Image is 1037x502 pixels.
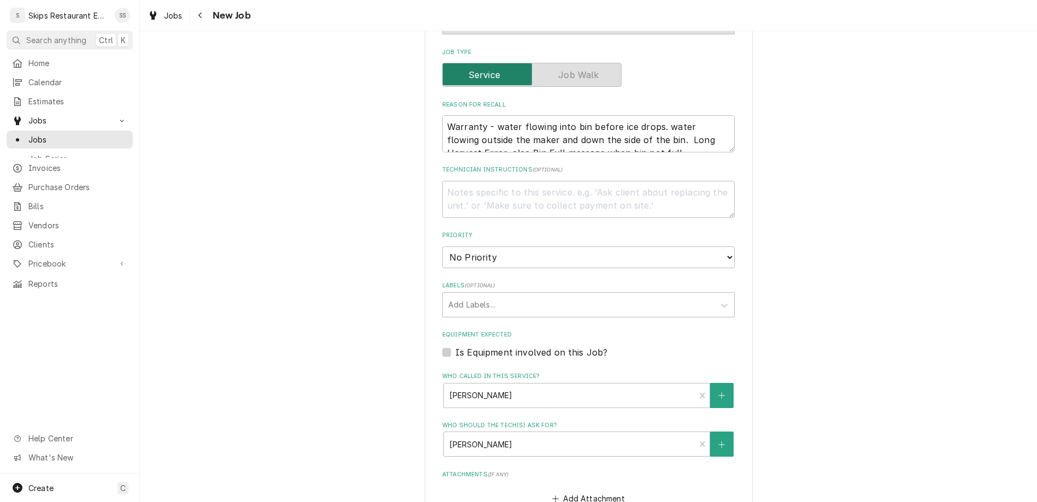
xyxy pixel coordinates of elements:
div: Who should the tech(s) ask for? [442,421,735,457]
label: Who called in this service? [442,372,735,381]
span: What's New [28,452,126,463]
button: Search anythingCtrlK [7,31,133,50]
a: Go to Jobs [7,111,133,129]
div: Shan Skipper's Avatar [115,8,130,23]
span: Jobs [164,10,183,21]
div: Labels [442,281,735,317]
div: Job Type [442,48,735,87]
div: Service [442,63,735,87]
label: Technician Instructions [442,166,735,174]
a: Home [7,54,133,72]
label: Equipment Expected [442,330,735,339]
label: Priority [442,231,735,240]
span: Search anything [26,34,86,46]
span: ( optional ) [532,167,563,173]
div: SS [115,8,130,23]
span: Reports [28,278,127,290]
span: C [120,482,126,494]
label: Is Equipment involved on this Job? [455,346,607,359]
a: Bills [7,197,133,215]
span: ( optional ) [465,282,495,288]
span: Ctrl [99,34,113,46]
a: Purchase Orders [7,178,133,196]
span: Calendar [28,76,127,88]
label: Reason For Recall [442,101,735,109]
a: Vendors [7,216,133,234]
a: Jobs [143,7,187,25]
span: ( if any ) [488,471,508,477]
div: Who called in this service? [442,372,735,407]
a: Estimates [7,92,133,110]
a: Invoices [7,159,133,177]
label: Labels [442,281,735,290]
span: Invoices [28,162,127,174]
span: Bills [28,200,127,212]
div: Priority [442,231,735,268]
a: Go to What's New [7,448,133,466]
svg: Create New Contact [718,392,725,399]
span: Create [28,483,54,493]
div: Equipment Expected [442,330,735,358]
div: Skips Restaurant Equipment [28,10,109,21]
span: Help Center [28,433,126,444]
div: Reason For Recall [442,101,735,152]
span: Jobs [28,134,127,145]
button: Create New Contact [710,432,733,457]
span: Jobs [28,115,111,126]
textarea: Warranty - water flowing into bin before ice drops. water flowing outside the maker and down the ... [442,115,735,152]
a: Job Series [7,150,133,168]
a: Jobs [7,131,133,149]
a: Reports [7,275,133,293]
span: Estimates [28,96,127,107]
span: Home [28,57,127,69]
a: Calendar [7,73,133,91]
span: Vendors [28,220,127,231]
span: Purchase Orders [28,181,127,193]
span: Clients [28,239,127,250]
span: Pricebook [28,258,111,269]
label: Job Type [442,48,735,57]
span: Job Series [28,153,127,164]
div: S [10,8,25,23]
button: Create New Contact [710,383,733,408]
span: New Job [209,8,251,23]
label: Attachments [442,470,735,479]
span: K [121,34,126,46]
a: Clients [7,235,133,253]
label: Who should the tech(s) ask for? [442,421,735,430]
a: Go to Pricebook [7,255,133,273]
div: Technician Instructions [442,166,735,217]
a: Go to Help Center [7,429,133,447]
svg: Create New Contact [718,441,725,448]
button: Navigate back [192,7,209,24]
